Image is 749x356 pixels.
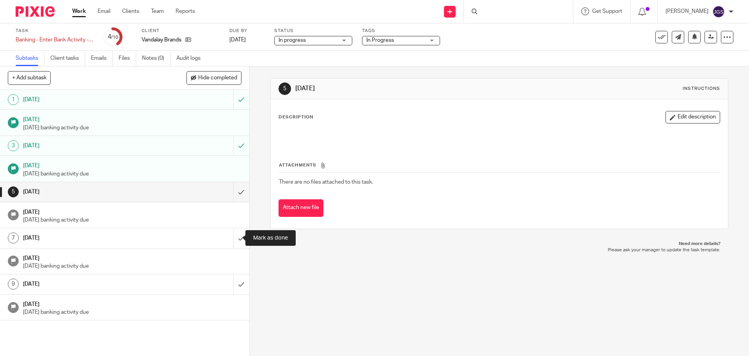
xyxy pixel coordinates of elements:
a: Client tasks [50,51,85,66]
button: + Add subtask [8,71,51,84]
small: /10 [111,35,118,39]
span: Get Support [592,9,622,14]
p: Vandalay Brands [142,36,181,44]
p: [DATE] banking activity due [23,170,241,178]
div: 3 [8,140,19,151]
h1: [DATE] [23,252,241,262]
a: Team [151,7,164,15]
p: Description [279,114,313,120]
span: Attachments [279,163,316,167]
div: Instructions [683,86,720,92]
a: Emails [91,51,113,66]
span: There are no files attached to this task. [279,179,373,185]
button: Edit description [666,111,720,123]
h1: [DATE] [23,186,158,198]
h1: [DATE] [23,160,241,170]
p: Please ask your manager to update the task template. [278,247,720,253]
h1: [DATE] [23,206,241,216]
span: In Progress [366,38,394,43]
img: Pixie [16,6,55,17]
h1: [DATE] [23,94,158,106]
a: Notes (0) [142,51,170,66]
h1: [DATE] [23,232,158,244]
div: 1 [8,94,19,105]
div: 7 [8,233,19,243]
h1: [DATE] [23,278,158,290]
h1: [DATE] [23,140,158,152]
label: Task [16,28,94,34]
a: Reports [176,7,195,15]
p: [DATE] banking activity due [23,124,241,132]
div: 5 [8,186,19,197]
label: Tags [362,28,440,34]
label: Status [274,28,352,34]
span: Hide completed [198,75,237,81]
h1: [DATE] [23,299,241,308]
button: Attach new file [279,199,323,217]
h1: [DATE] [295,84,516,93]
p: Need more details? [278,241,720,247]
p: [DATE] banking activity due [23,308,241,316]
div: 4 [108,32,118,41]
a: Files [119,51,136,66]
img: svg%3E [712,5,725,18]
a: Clients [122,7,139,15]
p: [DATE] banking activity due [23,262,241,270]
a: Email [98,7,110,15]
span: [DATE] [229,37,246,43]
div: 9 [8,279,19,290]
p: [PERSON_NAME] [666,7,708,15]
h1: [DATE] [23,114,241,123]
p: [DATE] banking activity due [23,216,241,224]
button: Hide completed [186,71,241,84]
a: Work [72,7,86,15]
a: Subtasks [16,51,44,66]
label: Due by [229,28,264,34]
label: Client [142,28,220,34]
div: Banking - Enter Bank Activity - week 34 [16,36,94,44]
div: 5 [279,82,291,95]
a: Audit logs [176,51,206,66]
span: In progress [279,38,306,43]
